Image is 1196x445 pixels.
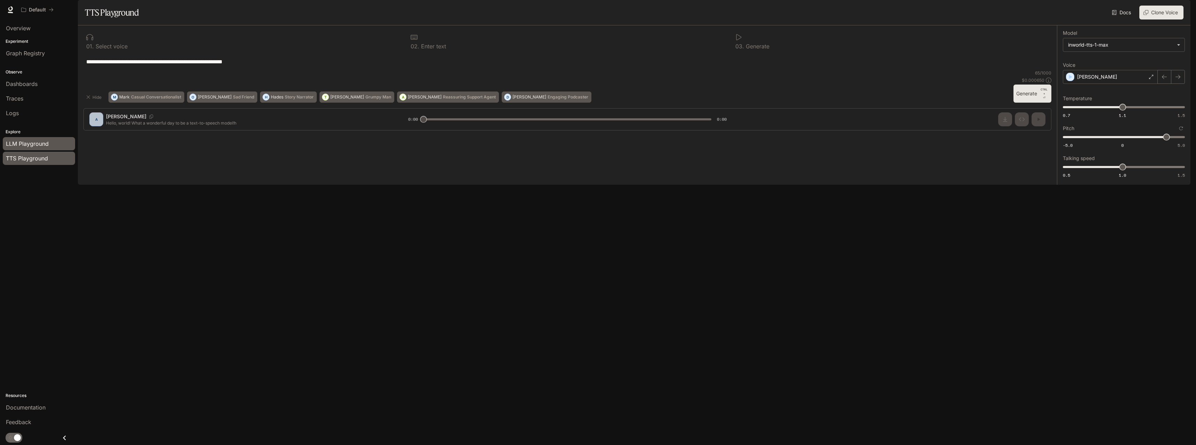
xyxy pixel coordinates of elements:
p: [PERSON_NAME] [198,95,232,99]
p: Mark [119,95,130,99]
p: [PERSON_NAME] [1077,73,1117,80]
button: Hide [83,92,106,103]
p: Sad Friend [233,95,254,99]
p: Engaging Podcaster [548,95,588,99]
p: Reassuring Support Agent [443,95,496,99]
p: Casual Conversationalist [131,95,181,99]
span: 1.5 [1178,112,1185,118]
p: Model [1063,31,1077,35]
p: Generate [744,43,769,49]
p: [PERSON_NAME] [408,95,442,99]
p: Select voice [94,43,128,49]
div: O [190,92,196,103]
span: 1.5 [1178,172,1185,178]
p: 0 3 . [735,43,744,49]
div: inworld-tts-1-max [1068,41,1173,48]
p: Temperature [1063,96,1092,101]
p: CTRL + [1040,87,1049,96]
button: D[PERSON_NAME]Engaging Podcaster [502,92,591,103]
p: 0 1 . [86,43,94,49]
p: [PERSON_NAME] [512,95,546,99]
button: Reset to default [1177,125,1185,132]
p: $ 0.000650 [1022,77,1044,83]
p: Pitch [1063,126,1074,131]
p: ⏎ [1040,87,1049,100]
p: 65 / 1000 [1035,70,1051,76]
button: A[PERSON_NAME]Reassuring Support Agent [397,92,499,103]
button: Clone Voice [1139,6,1183,19]
button: T[PERSON_NAME]Grumpy Man [320,92,394,103]
span: -5.0 [1063,142,1073,148]
p: Talking speed [1063,156,1095,161]
h1: TTS Playground [85,6,139,19]
button: All workspaces [18,3,57,17]
span: 0 [1121,142,1124,148]
div: D [504,92,511,103]
div: M [111,92,118,103]
p: Grumpy Man [365,95,391,99]
button: O[PERSON_NAME]Sad Friend [187,92,257,103]
span: 0.5 [1063,172,1070,178]
p: [PERSON_NAME] [330,95,364,99]
p: Story Narrator [285,95,314,99]
button: GenerateCTRL +⏎ [1013,85,1051,103]
p: Hades [271,95,283,99]
a: Docs [1110,6,1134,19]
button: MMarkCasual Conversationalist [108,92,184,103]
div: T [322,92,329,103]
p: Voice [1063,63,1075,67]
div: inworld-tts-1-max [1063,38,1185,51]
p: 0 2 . [411,43,419,49]
div: H [263,92,269,103]
span: 1.0 [1119,172,1126,178]
div: A [400,92,406,103]
span: 1.1 [1119,112,1126,118]
p: Enter text [419,43,446,49]
span: 0.7 [1063,112,1070,118]
button: HHadesStory Narrator [260,92,317,103]
p: Default [29,7,46,13]
span: 5.0 [1178,142,1185,148]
